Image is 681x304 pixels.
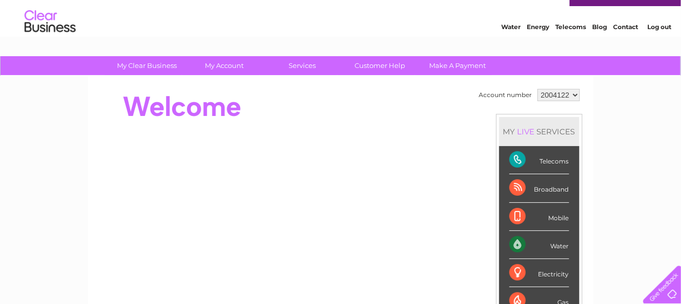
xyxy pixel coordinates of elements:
a: Services [260,56,344,75]
a: Log out [647,43,671,51]
a: Water [501,43,521,51]
img: logo.png [24,27,76,58]
div: Electricity [509,259,569,287]
div: MY SERVICES [499,117,579,146]
div: LIVE [515,127,537,136]
div: Mobile [509,203,569,231]
div: Clear Business is a trading name of Verastar Limited (registered in [GEOGRAPHIC_DATA] No. 3667643... [100,6,582,50]
a: Contact [613,43,638,51]
div: Telecoms [509,146,569,174]
td: Account number [477,86,535,104]
a: My Clear Business [105,56,189,75]
a: Energy [527,43,549,51]
a: Make A Payment [415,56,500,75]
a: Blog [592,43,607,51]
div: Broadband [509,174,569,202]
a: My Account [182,56,267,75]
a: Telecoms [555,43,586,51]
a: 0333 014 3131 [488,5,559,18]
a: Customer Help [338,56,422,75]
div: Water [509,231,569,259]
